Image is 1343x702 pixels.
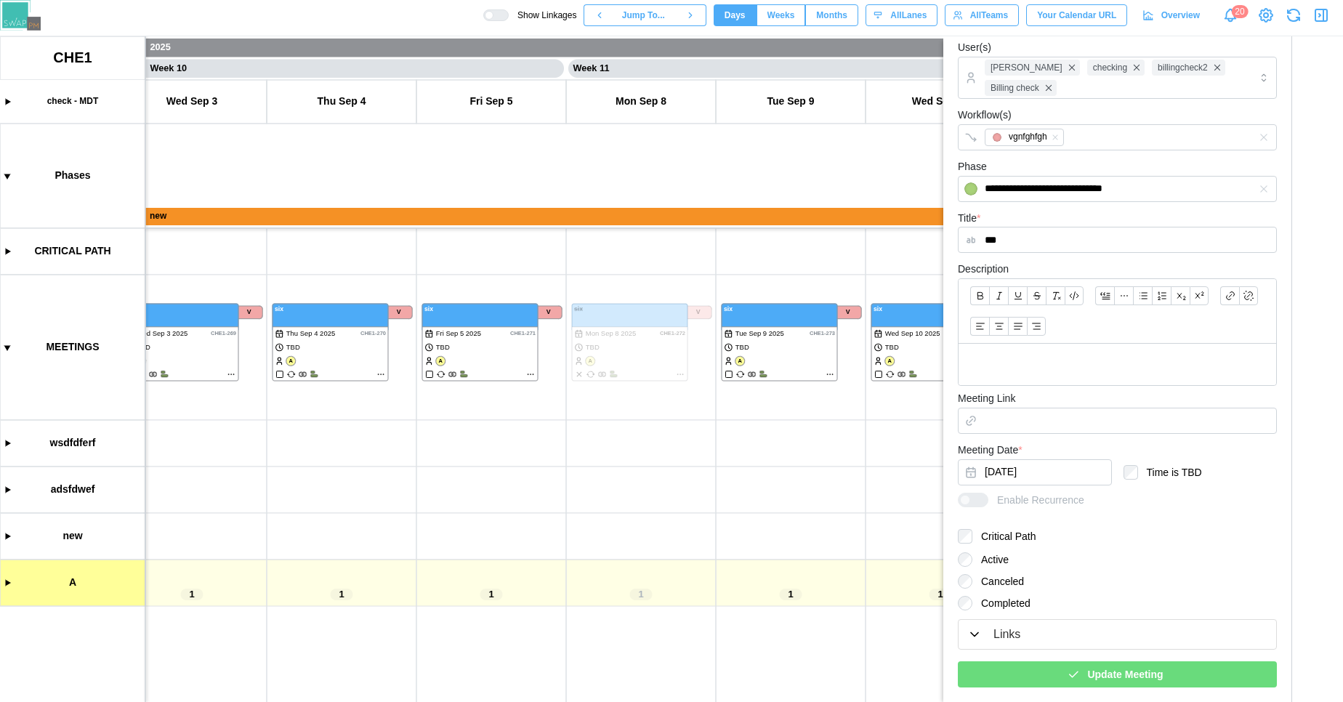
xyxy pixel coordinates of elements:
[1009,130,1047,144] div: vgnfghfgh
[1008,317,1027,336] button: Align text: justify
[1095,286,1114,305] button: Blockquote
[1171,286,1190,305] button: Subscript
[1008,286,1027,305] button: Underline
[1133,286,1152,305] button: Bullet list
[958,262,1009,278] label: Description
[959,620,1276,650] button: Links
[1220,286,1239,305] button: Link
[1114,286,1133,305] button: Horizontal line
[1283,5,1304,25] button: Refresh Grid
[1311,5,1331,25] button: Close Drawer
[1218,3,1243,28] a: Notifications
[991,61,1062,75] span: [PERSON_NAME]
[1152,286,1171,305] button: Ordered list
[958,211,980,227] label: Title
[1037,5,1116,25] span: Your Calendar URL
[1190,286,1209,305] button: Superscript
[816,5,847,25] span: Months
[958,108,1012,124] label: Workflow(s)
[989,286,1008,305] button: Italic
[509,9,576,21] span: Show Linkages
[970,5,1008,25] span: All Teams
[1046,286,1065,305] button: Clear formatting
[970,317,989,336] button: Align text: left
[988,493,1084,507] span: Enable Recurrence
[972,552,1009,567] label: Active
[958,391,1015,407] label: Meeting Link
[1138,465,1202,480] label: Time is TBD
[958,443,1023,459] label: Meeting Date
[958,40,991,56] label: User(s)
[725,5,746,25] span: Days
[1027,317,1046,336] button: Align text: right
[958,459,1112,485] button: Aug 15, 2025
[1093,61,1127,75] span: checking
[958,159,987,175] label: Phase
[972,596,1031,610] label: Completed
[958,661,1277,687] button: Update Meeting
[989,317,1008,336] button: Align text: center
[972,574,1024,589] label: Canceled
[622,5,665,25] span: Jump To...
[767,5,795,25] span: Weeks
[1239,286,1258,305] button: Remove link
[890,5,927,25] span: All Lanes
[1027,286,1046,305] button: Strikethrough
[1065,286,1084,305] button: Code
[991,81,1039,95] span: Billing check
[1256,5,1276,25] a: View Project
[1161,5,1200,25] span: Overview
[1231,5,1248,18] div: 20
[1087,662,1163,687] span: Update Meeting
[972,529,1036,544] label: Critical Path
[1158,61,1208,75] span: billingcheck2
[993,626,1020,644] div: Links
[970,286,989,305] button: Bold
